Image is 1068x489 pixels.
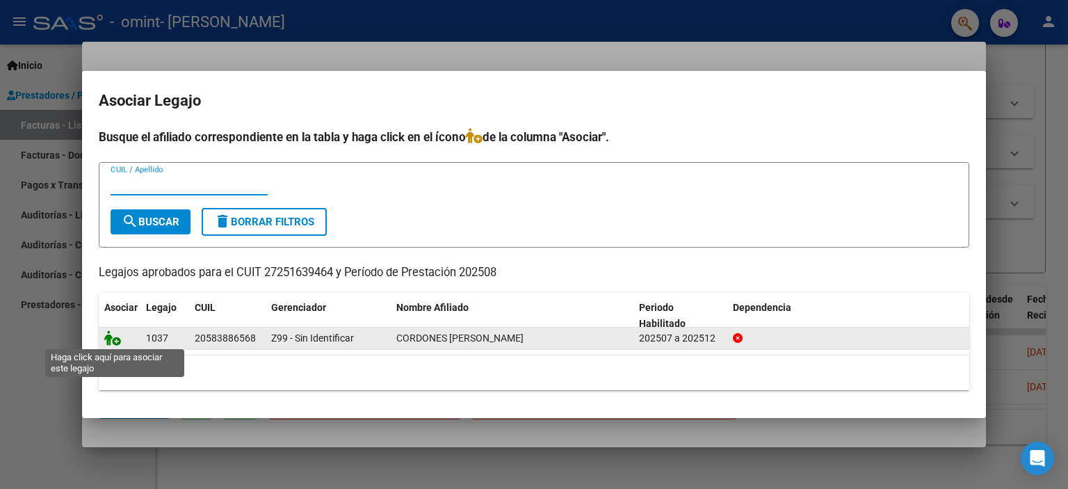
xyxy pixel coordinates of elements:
[633,293,727,339] datatable-header-cell: Periodo Habilitado
[195,302,216,313] span: CUIL
[195,330,256,346] div: 20583886568
[99,355,969,390] div: 1 registros
[639,330,722,346] div: 202507 a 202512
[214,213,231,230] mat-icon: delete
[391,293,633,339] datatable-header-cell: Nombre Afiliado
[146,302,177,313] span: Legajo
[266,293,391,339] datatable-header-cell: Gerenciador
[122,216,179,228] span: Buscar
[727,293,970,339] datatable-header-cell: Dependencia
[99,128,969,146] h4: Busque el afiliado correspondiente en la tabla y haga click en el ícono de la columna "Asociar".
[202,208,327,236] button: Borrar Filtros
[146,332,168,344] span: 1037
[396,332,524,344] span: CORDONES GARCIA ALEJANDRO JOSE
[214,216,314,228] span: Borrar Filtros
[99,88,969,114] h2: Asociar Legajo
[122,213,138,230] mat-icon: search
[99,264,969,282] p: Legajos aprobados para el CUIT 27251639464 y Período de Prestación 202508
[104,302,138,313] span: Asociar
[99,293,140,339] datatable-header-cell: Asociar
[639,302,686,329] span: Periodo Habilitado
[189,293,266,339] datatable-header-cell: CUIL
[271,302,326,313] span: Gerenciador
[1021,442,1054,475] div: Open Intercom Messenger
[733,302,791,313] span: Dependencia
[271,332,354,344] span: Z99 - Sin Identificar
[396,302,469,313] span: Nombre Afiliado
[111,209,191,234] button: Buscar
[140,293,189,339] datatable-header-cell: Legajo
